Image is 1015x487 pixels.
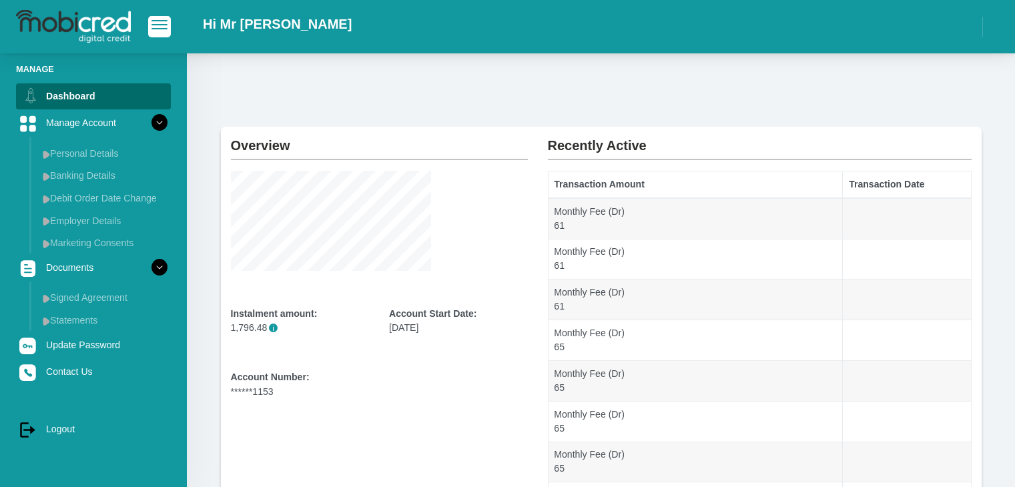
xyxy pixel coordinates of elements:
[43,150,50,159] img: menu arrow
[43,172,50,181] img: menu arrow
[43,317,50,326] img: menu arrow
[37,310,171,331] a: Statements
[389,308,476,319] b: Account Start Date:
[231,321,370,335] p: 1,796.48
[37,143,171,164] a: Personal Details
[548,198,843,239] td: Monthly Fee (Dr) 61
[203,16,352,32] h2: Hi Mr [PERSON_NAME]
[231,308,318,319] b: Instalment amount:
[16,110,171,135] a: Manage Account
[37,187,171,209] a: Debit Order Date Change
[37,287,171,308] a: Signed Agreement
[37,210,171,231] a: Employer Details
[16,83,171,109] a: Dashboard
[16,332,171,358] a: Update Password
[548,239,843,280] td: Monthly Fee (Dr) 61
[231,127,528,153] h2: Overview
[269,324,278,332] span: Please note that the instalment amount provided does not include the monthly fee, which will be i...
[548,280,843,320] td: Monthly Fee (Dr) 61
[43,294,50,303] img: menu arrow
[389,307,528,335] div: [DATE]
[548,127,972,153] h2: Recently Active
[548,401,843,442] td: Monthly Fee (Dr) 65
[548,360,843,401] td: Monthly Fee (Dr) 65
[43,239,50,248] img: menu arrow
[37,165,171,186] a: Banking Details
[548,320,843,361] td: Monthly Fee (Dr) 65
[231,372,310,382] b: Account Number:
[37,232,171,254] a: Marketing Consents
[16,10,131,43] img: logo-mobicred.svg
[548,171,843,198] th: Transaction Amount
[16,255,171,280] a: Documents
[16,63,171,75] li: Manage
[43,217,50,225] img: menu arrow
[16,359,171,384] a: Contact Us
[548,442,843,482] td: Monthly Fee (Dr) 65
[43,195,50,203] img: menu arrow
[843,171,971,198] th: Transaction Date
[16,416,171,442] a: Logout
